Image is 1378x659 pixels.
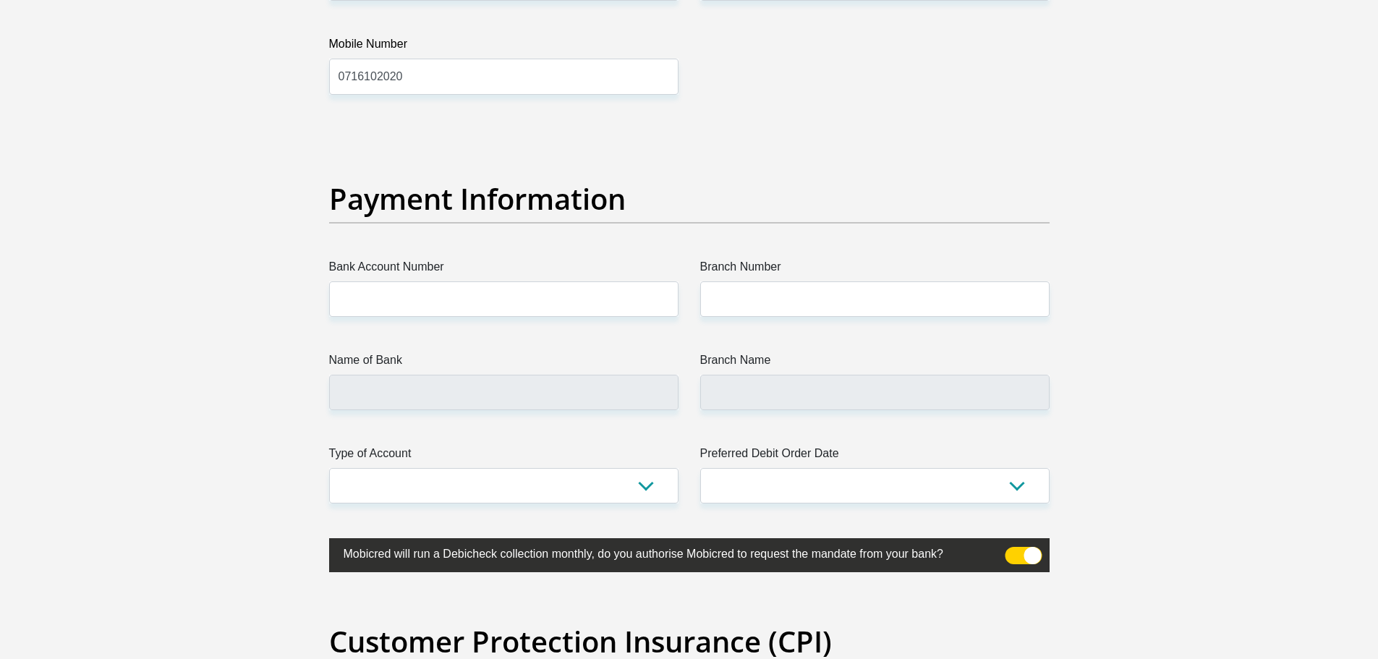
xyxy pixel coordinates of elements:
label: Preferred Debit Order Date [700,445,1050,468]
label: Mobile Number [329,35,679,59]
input: Mobile Number [329,59,679,94]
h2: Customer Protection Insurance (CPI) [329,624,1050,659]
label: Name of Bank [329,352,679,375]
label: Branch Number [700,258,1050,281]
label: Type of Account [329,445,679,468]
h2: Payment Information [329,182,1050,216]
input: Branch Name [700,375,1050,410]
input: Name of Bank [329,375,679,410]
label: Branch Name [700,352,1050,375]
input: Branch Number [700,281,1050,317]
label: Mobicred will run a Debicheck collection monthly, do you authorise Mobicred to request the mandat... [329,538,977,566]
input: Bank Account Number [329,281,679,317]
label: Bank Account Number [329,258,679,281]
